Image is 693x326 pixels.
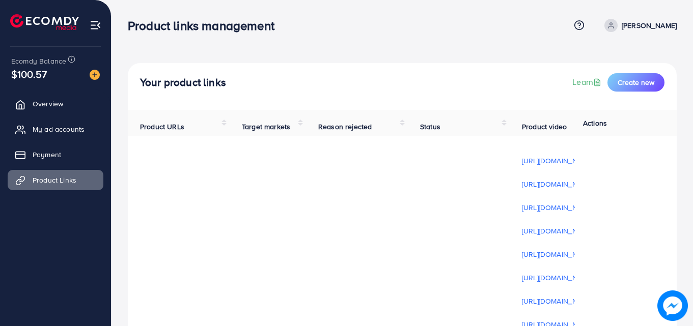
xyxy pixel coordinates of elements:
a: [PERSON_NAME] [600,19,677,32]
span: Create new [618,77,654,87]
a: Payment [8,144,103,165]
p: [URL][DOMAIN_NAME] [522,178,594,190]
span: Payment [33,150,61,160]
span: Reason rejected [318,122,372,132]
span: Ecomdy Balance [11,56,66,66]
a: My ad accounts [8,119,103,139]
h3: Product links management [128,18,283,33]
span: Target markets [242,122,290,132]
span: Actions [583,118,607,128]
a: Overview [8,94,103,114]
p: [URL][DOMAIN_NAME] [522,272,594,284]
p: [URL][DOMAIN_NAME] [522,201,594,214]
p: [URL][DOMAIN_NAME] [522,295,594,307]
a: Product Links [8,170,103,190]
img: image [657,290,688,321]
span: $100.57 [11,67,47,81]
h4: Your product links [140,76,226,89]
span: Product Links [33,175,76,185]
img: menu [90,19,101,31]
p: [URL][DOMAIN_NAME] [522,248,594,260]
img: image [90,70,100,80]
a: Learn [572,76,603,88]
span: Status [420,122,440,132]
span: Product video [522,122,567,132]
p: [PERSON_NAME] [622,19,677,32]
span: Product URLs [140,122,184,132]
p: [URL][DOMAIN_NAME] [522,225,594,237]
span: My ad accounts [33,124,85,134]
img: logo [10,14,79,30]
p: [URL][DOMAIN_NAME] [522,155,594,167]
span: Overview [33,99,63,109]
button: Create new [607,73,664,92]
